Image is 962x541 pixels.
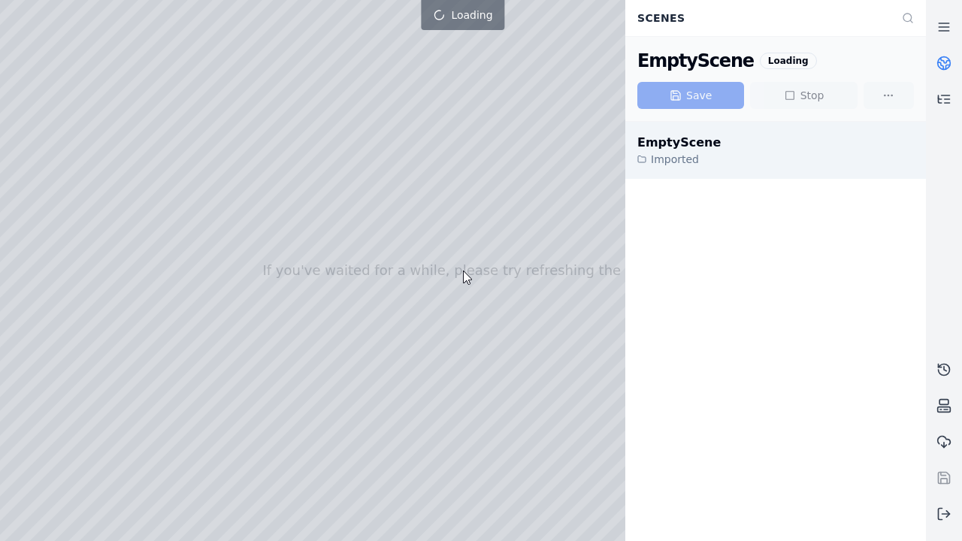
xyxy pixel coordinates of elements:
[628,4,893,32] div: Scenes
[760,53,817,69] div: Loading
[637,134,721,152] div: EmptyScene
[637,152,721,167] div: Imported
[637,49,754,73] div: EmptyScene
[451,8,492,23] span: Loading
